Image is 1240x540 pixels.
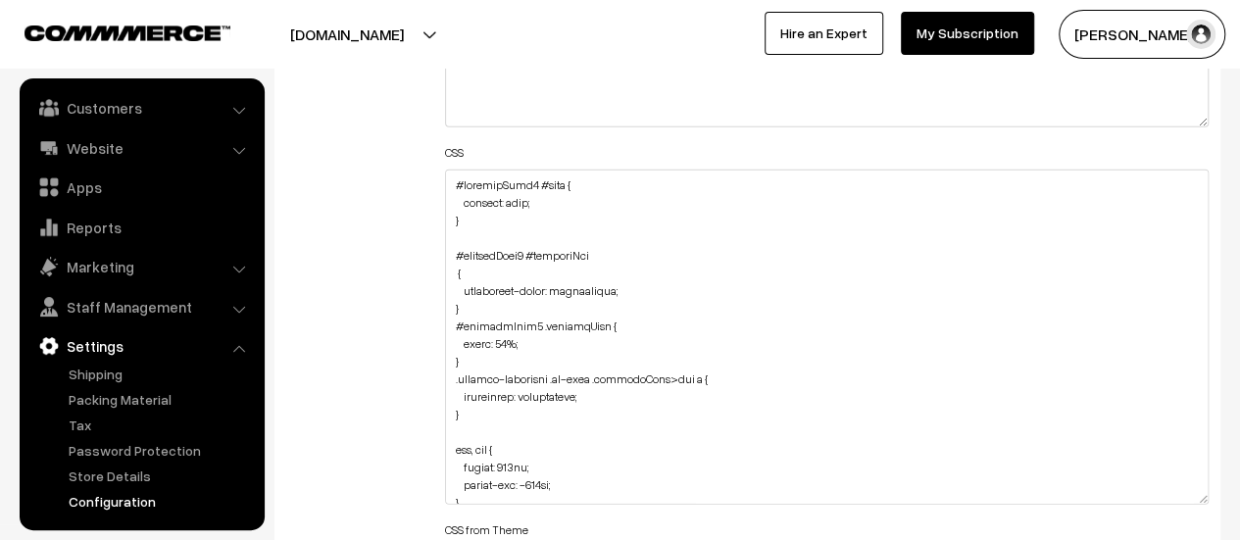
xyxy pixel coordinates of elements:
a: Tax [64,415,258,435]
a: Hire an Expert [765,12,883,55]
a: Marketing [25,249,258,284]
label: CSS from Theme [445,521,528,539]
a: Apps [25,170,258,205]
img: user [1186,20,1215,49]
a: Packing Material [64,389,258,410]
a: Settings [25,328,258,364]
button: [DOMAIN_NAME] [222,10,472,59]
button: [PERSON_NAME] [1059,10,1225,59]
label: CSS [445,144,464,162]
a: Shipping [64,364,258,384]
a: Customers [25,90,258,125]
a: Password Protection [64,440,258,461]
img: COMMMERCE [25,25,230,40]
a: Reports [25,210,258,245]
a: Website [25,130,258,166]
a: COMMMERCE [25,20,196,43]
a: Staff Management [25,289,258,324]
textarea: #loremipSumd4 #sita { consect: adip; } #elitsedDoei9 #temporiNci { utlaboreet-dolor: magnaaliqua;... [445,170,1209,505]
a: Store Details [64,466,258,486]
a: My Subscription [901,12,1034,55]
a: Configuration [64,491,258,512]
